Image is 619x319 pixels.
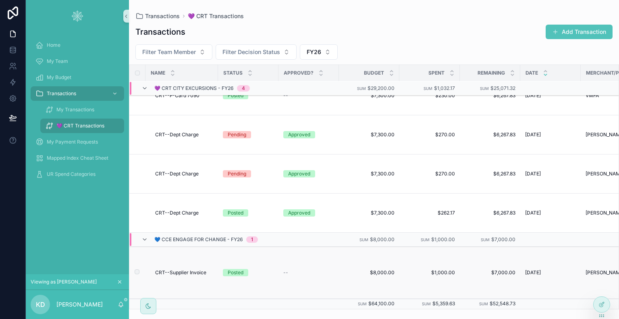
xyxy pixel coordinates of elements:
a: Approved [283,170,334,177]
img: App logo [71,10,84,23]
a: CRT--P-Card 7090 [155,92,213,99]
a: $7,300.00 [344,92,395,99]
span: My Team [47,58,68,65]
a: CRT--Dept Charge [155,131,213,138]
a: $7,300.00 [344,131,395,138]
button: Add Transaction [546,25,613,39]
a: My Budget [31,70,124,85]
div: Pending [228,131,246,138]
a: $7,000.00 [465,269,515,276]
a: $6,267.83 [465,92,515,99]
div: Posted [228,209,243,217]
div: Approved [288,131,310,138]
a: $6,267.83 [465,171,515,177]
span: Remaining [478,70,505,76]
div: Approved [288,170,310,177]
small: Sum [481,238,490,242]
div: Approved [288,209,310,217]
a: 💜 CRT Transactions [188,12,244,20]
a: Pending [223,170,274,177]
span: UR Spend Categories [47,171,96,177]
a: Posted [223,209,274,217]
small: Sum [357,86,366,90]
span: My Transactions [56,106,94,113]
span: Transactions [47,90,76,97]
a: Posted [223,269,274,276]
p: [PERSON_NAME] [56,300,103,309]
span: Date [526,70,538,76]
a: 💜 CRT Transactions [40,119,124,133]
a: $7,300.00 [344,210,395,216]
a: Approved [283,209,334,217]
span: [DATE] [525,171,541,177]
a: $8,000.00 [344,269,395,276]
a: $270.00 [404,171,455,177]
span: My Budget [47,74,71,81]
a: Transactions [31,86,124,101]
a: $262.17 [404,210,455,216]
span: Name [151,70,165,76]
span: [DATE] [525,131,541,138]
a: Posted [223,92,274,99]
a: Home [31,38,124,52]
small: Sum [422,302,431,306]
span: CRT--Supplier Invoice [155,269,206,276]
a: CRT--Dept Charge [155,210,213,216]
a: My Team [31,54,124,69]
small: Sum [421,238,430,242]
span: [DATE] [525,92,541,99]
a: $270.00 [404,131,455,138]
a: $6,267.83 [465,210,515,216]
a: CRT--Supplier Invoice [155,269,213,276]
span: Viewing as [PERSON_NAME] [31,279,97,285]
span: CRT--Dept Charge [155,171,199,177]
small: Sum [480,86,489,90]
a: Approved [283,131,334,138]
span: Mapped Index Cheat Sheet [47,155,108,161]
span: $64,100.00 [368,300,395,306]
a: Transactions [135,12,180,20]
span: CRT--Dept Charge [155,131,199,138]
a: -- [283,269,334,276]
span: Filter Decision Status [222,48,280,56]
a: $7,300.00 [344,171,395,177]
span: Status [223,70,243,76]
a: $1,000.00 [404,269,455,276]
span: $29,200.00 [368,85,395,91]
span: $52,548.73 [490,300,515,306]
span: My Payment Requests [47,139,98,145]
a: [DATE] [525,131,576,138]
button: Select Button [135,44,212,60]
a: -- [283,92,334,99]
span: VMFA [586,92,599,99]
span: [DATE] [525,269,541,276]
button: Select Button [216,44,297,60]
span: CRT--Dept Charge [155,210,199,216]
a: CRT--Dept Charge [155,171,213,177]
span: -- [283,92,288,99]
a: $230.00 [404,92,455,99]
a: [DATE] [525,171,576,177]
small: Sum [359,238,368,242]
a: $6,267.83 [465,131,515,138]
span: $8,000.00 [370,236,395,242]
span: 💜 CRT City Excursions - FY26 [154,85,234,92]
span: FY26 [307,48,321,56]
span: [DATE] [525,210,541,216]
a: Mapped Index Cheat Sheet [31,151,124,165]
span: KD [36,300,45,309]
span: $1,000.00 [431,236,455,242]
span: Spent [428,70,445,76]
span: $1,032.17 [434,85,455,91]
button: Select Button [300,44,338,60]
